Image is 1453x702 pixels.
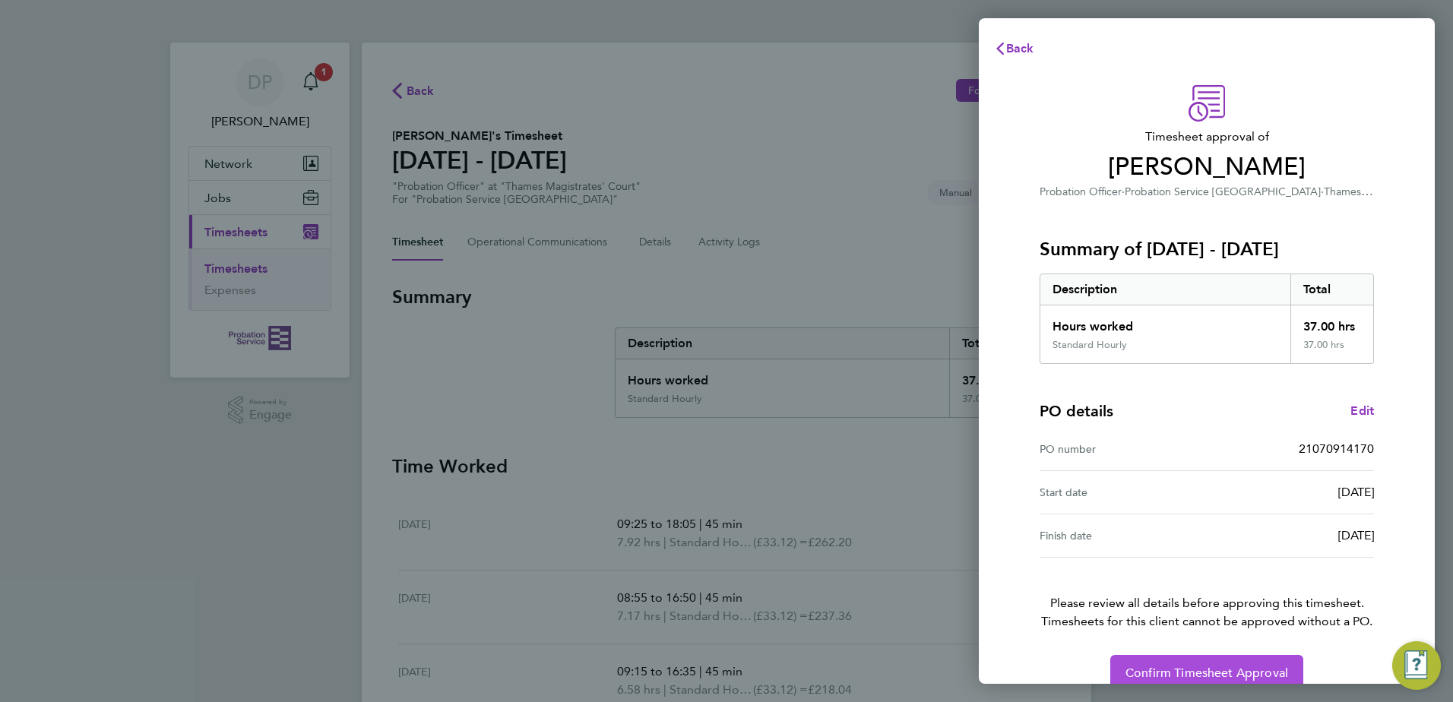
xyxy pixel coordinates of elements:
[979,33,1049,64] button: Back
[1040,274,1290,305] div: Description
[1040,440,1207,458] div: PO number
[1290,305,1374,339] div: 37.00 hrs
[1122,185,1125,198] span: ·
[1125,185,1321,198] span: Probation Service [GEOGRAPHIC_DATA]
[1040,128,1374,146] span: Timesheet approval of
[1040,237,1374,261] h3: Summary of [DATE] - [DATE]
[1006,41,1034,55] span: Back
[1040,483,1207,501] div: Start date
[1392,641,1441,690] button: Engage Resource Center
[1040,274,1374,364] div: Summary of 15 - 21 Sep 2025
[1350,403,1374,418] span: Edit
[1350,402,1374,420] a: Edit
[1021,612,1392,631] span: Timesheets for this client cannot be approved without a PO.
[1040,185,1122,198] span: Probation Officer
[1110,655,1303,691] button: Confirm Timesheet Approval
[1299,441,1374,456] span: 21070914170
[1040,526,1207,545] div: Finish date
[1040,400,1113,422] h4: PO details
[1125,666,1288,681] span: Confirm Timesheet Approval
[1040,305,1290,339] div: Hours worked
[1207,526,1374,545] div: [DATE]
[1040,152,1374,182] span: [PERSON_NAME]
[1021,558,1392,631] p: Please review all details before approving this timesheet.
[1053,339,1127,351] div: Standard Hourly
[1207,483,1374,501] div: [DATE]
[1290,339,1374,363] div: 37.00 hrs
[1321,185,1324,198] span: ·
[1290,274,1374,305] div: Total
